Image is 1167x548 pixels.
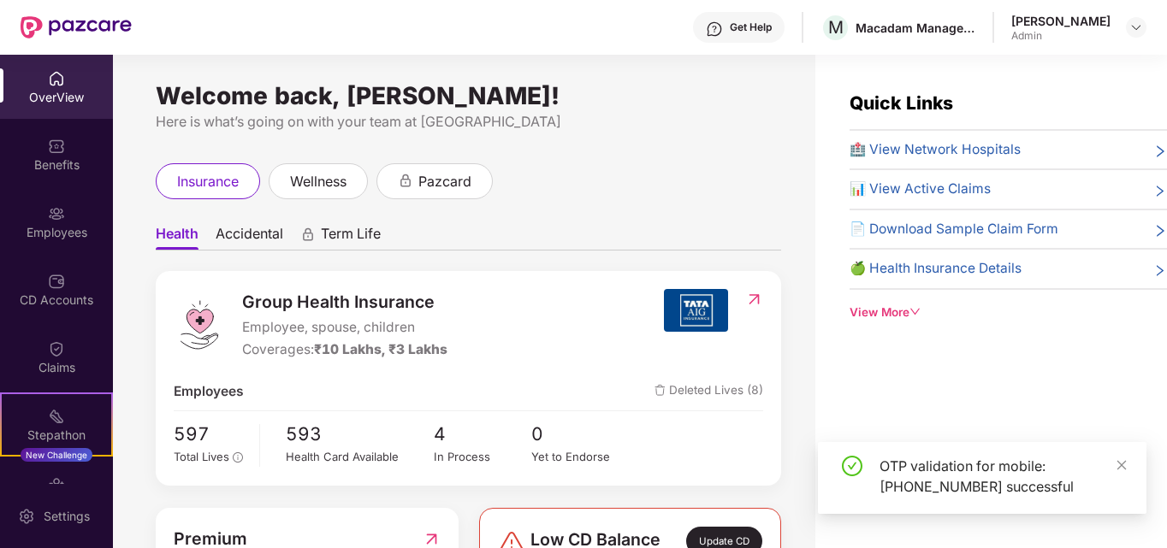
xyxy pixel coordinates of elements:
[39,508,95,525] div: Settings
[1011,29,1111,43] div: Admin
[1153,182,1167,199] span: right
[418,171,471,192] span: pazcard
[174,450,229,463] span: Total Lives
[880,456,1126,497] div: OTP validation for mobile: [PHONE_NUMBER] successful
[655,385,666,396] img: deleteIcon
[745,291,763,308] img: RedirectIcon
[314,341,447,357] span: ₹10 Lakhs, ₹3 Lakhs
[1153,222,1167,239] span: right
[174,420,247,448] span: 597
[842,456,862,476] span: check-circle
[48,138,65,155] img: svg+xml;base64,PHN2ZyBpZD0iQmVuZWZpdHMiIHhtbG5zPSJodHRwOi8vd3d3LnczLm9yZy8yMDAwL3N2ZyIgd2lkdGg9Ij...
[174,299,225,351] img: logo
[290,171,347,192] span: wellness
[1011,13,1111,29] div: [PERSON_NAME]
[177,171,239,192] span: insurance
[664,289,728,332] img: insurerIcon
[48,273,65,290] img: svg+xml;base64,PHN2ZyBpZD0iQ0RfQWNjb3VudHMiIGRhdGEtbmFtZT0iQ0QgQWNjb3VudHMiIHhtbG5zPSJodHRwOi8vd3...
[48,408,65,425] img: svg+xml;base64,PHN2ZyB4bWxucz0iaHR0cDovL3d3dy53My5vcmcvMjAwMC9zdmciIHdpZHRoPSIyMSIgaGVpZ2h0PSIyMC...
[398,173,413,188] div: animation
[531,448,630,466] div: Yet to Endorse
[300,227,316,242] div: animation
[850,139,1021,160] span: 🏥 View Network Hospitals
[156,89,781,103] div: Welcome back, [PERSON_NAME]!
[174,381,244,402] span: Employees
[850,179,991,199] span: 📊 View Active Claims
[242,339,447,360] div: Coverages:
[850,219,1058,239] span: 📄 Download Sample Claim Form
[242,289,447,315] span: Group Health Insurance
[48,205,65,222] img: svg+xml;base64,PHN2ZyBpZD0iRW1wbG95ZWVzIiB4bWxucz0iaHR0cDovL3d3dy53My5vcmcvMjAwMC9zdmciIHdpZHRoPS...
[850,258,1022,279] span: 🍏 Health Insurance Details
[850,303,1167,321] div: View More
[321,225,381,250] span: Term Life
[216,225,283,250] span: Accidental
[48,340,65,357] img: svg+xml;base64,PHN2ZyBpZD0iQ2xhaW0iIHhtbG5zPSJodHRwOi8vd3d3LnczLm9yZy8yMDAwL3N2ZyIgd2lkdGg9IjIwIi...
[434,448,532,466] div: In Process
[909,306,921,318] span: down
[655,381,763,402] span: Deleted Lives (8)
[21,16,132,38] img: New Pazcare Logo
[286,420,433,448] span: 593
[1153,262,1167,279] span: right
[1153,143,1167,160] span: right
[730,21,772,34] div: Get Help
[286,448,433,466] div: Health Card Available
[156,111,781,133] div: Here is what’s going on with your team at [GEOGRAPHIC_DATA]
[21,448,92,462] div: New Challenge
[18,508,35,525] img: svg+xml;base64,PHN2ZyBpZD0iU2V0dGluZy0yMHgyMCIgeG1sbnM9Imh0dHA6Ly93d3cudzMub3JnLzIwMDAvc3ZnIiB3aW...
[242,317,447,338] span: Employee, spouse, children
[828,17,844,38] span: M
[706,21,723,38] img: svg+xml;base64,PHN2ZyBpZD0iSGVscC0zMngzMiIgeG1sbnM9Imh0dHA6Ly93d3cudzMub3JnLzIwMDAvc3ZnIiB3aWR0aD...
[856,20,975,36] div: Macadam Management Services Private Limited
[233,452,243,463] span: info-circle
[1116,459,1128,471] span: close
[2,427,111,444] div: Stepathon
[850,92,953,114] span: Quick Links
[434,420,532,448] span: 4
[156,225,198,250] span: Health
[531,420,630,448] span: 0
[48,70,65,87] img: svg+xml;base64,PHN2ZyBpZD0iSG9tZSIgeG1sbnM9Imh0dHA6Ly93d3cudzMub3JnLzIwMDAvc3ZnIiB3aWR0aD0iMjAiIG...
[1129,21,1143,34] img: svg+xml;base64,PHN2ZyBpZD0iRHJvcGRvd24tMzJ4MzIiIHhtbG5zPSJodHRwOi8vd3d3LnczLm9yZy8yMDAwL3N2ZyIgd2...
[48,475,65,492] img: svg+xml;base64,PHN2ZyBpZD0iRW5kb3JzZW1lbnRzIiB4bWxucz0iaHR0cDovL3d3dy53My5vcmcvMjAwMC9zdmciIHdpZH...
